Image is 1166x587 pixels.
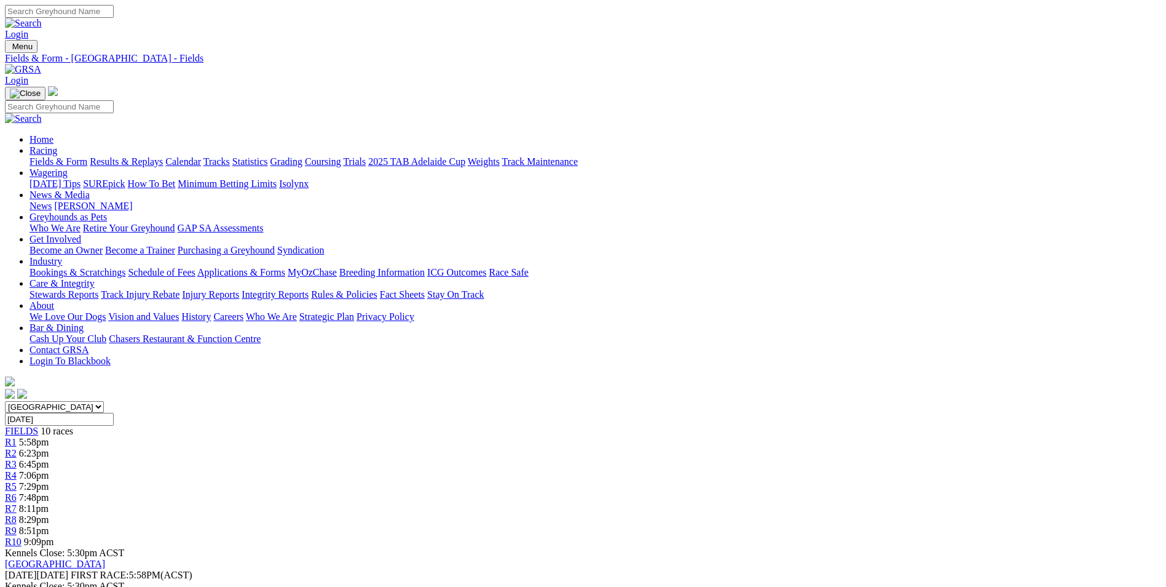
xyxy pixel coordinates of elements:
[279,178,309,189] a: Isolynx
[30,289,98,300] a: Stewards Reports
[30,178,81,189] a: [DATE] Tips
[101,289,179,300] a: Track Injury Rebate
[5,53,1161,64] a: Fields & Form - [GEOGRAPHIC_DATA] - Fields
[5,87,45,100] button: Toggle navigation
[203,156,230,167] a: Tracks
[5,492,17,503] a: R6
[5,389,15,399] img: facebook.svg
[71,570,192,580] span: 5:58PM(ACST)
[30,245,1161,256] div: Get Involved
[105,245,175,255] a: Become a Trainer
[30,311,106,322] a: We Love Our Dogs
[108,311,179,322] a: Vision and Values
[30,201,52,211] a: News
[165,156,201,167] a: Calendar
[54,201,132,211] a: [PERSON_NAME]
[128,267,195,278] a: Schedule of Fees
[5,448,17,458] a: R2
[5,413,114,426] input: Select date
[5,75,28,86] a: Login
[5,570,68,580] span: [DATE]
[90,156,163,167] a: Results & Replays
[19,481,49,492] span: 7:29pm
[5,100,114,113] input: Search
[5,514,17,525] a: R8
[17,389,27,399] img: twitter.svg
[30,134,53,145] a: Home
[5,18,42,29] img: Search
[5,470,17,481] a: R4
[5,113,42,124] img: Search
[19,437,49,447] span: 5:58pm
[197,267,285,278] a: Applications & Forms
[30,223,81,233] a: Who We Are
[19,492,49,503] span: 7:48pm
[489,267,528,278] a: Race Safe
[30,333,106,344] a: Cash Up Your Club
[128,178,176,189] a: How To Bet
[30,223,1161,234] div: Greyhounds as Pets
[5,537,22,547] a: R10
[270,156,302,167] a: Grading
[109,333,261,344] a: Chasers Restaurant & Function Centre
[48,86,58,96] img: logo-grsa-white.png
[427,289,484,300] a: Stay On Track
[30,267,125,278] a: Bookings & Scratchings
[30,356,111,366] a: Login To Blackbook
[19,470,49,481] span: 7:06pm
[19,448,49,458] span: 6:23pm
[30,300,54,311] a: About
[182,289,239,300] a: Injury Reports
[5,570,37,580] span: [DATE]
[5,29,28,39] a: Login
[339,267,425,278] a: Breeding Information
[277,245,324,255] a: Syndication
[41,426,73,436] span: 10 races
[5,548,124,558] span: Kennels Close: 5:30pm ACST
[30,289,1161,300] div: Care & Integrity
[19,459,49,469] span: 6:45pm
[30,167,68,178] a: Wagering
[5,481,17,492] a: R5
[232,156,268,167] a: Statistics
[19,514,49,525] span: 8:29pm
[5,426,38,436] a: FIELDS
[12,42,33,51] span: Menu
[5,377,15,386] img: logo-grsa-white.png
[30,267,1161,278] div: Industry
[178,245,275,255] a: Purchasing a Greyhound
[5,40,37,53] button: Toggle navigation
[30,234,81,244] a: Get Involved
[343,156,366,167] a: Trials
[368,156,465,167] a: 2025 TAB Adelaide Cup
[5,459,17,469] span: R3
[83,223,175,233] a: Retire Your Greyhound
[311,289,377,300] a: Rules & Policies
[5,437,17,447] a: R1
[5,525,17,536] a: R9
[213,311,243,322] a: Careers
[10,89,41,98] img: Close
[19,503,49,514] span: 8:11pm
[30,201,1161,212] div: News & Media
[30,156,87,167] a: Fields & Form
[299,311,354,322] a: Strategic Plan
[30,245,103,255] a: Become an Owner
[181,311,211,322] a: History
[30,212,107,222] a: Greyhounds as Pets
[380,289,425,300] a: Fact Sheets
[5,559,105,569] a: [GEOGRAPHIC_DATA]
[30,345,89,355] a: Contact GRSA
[5,503,17,514] a: R7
